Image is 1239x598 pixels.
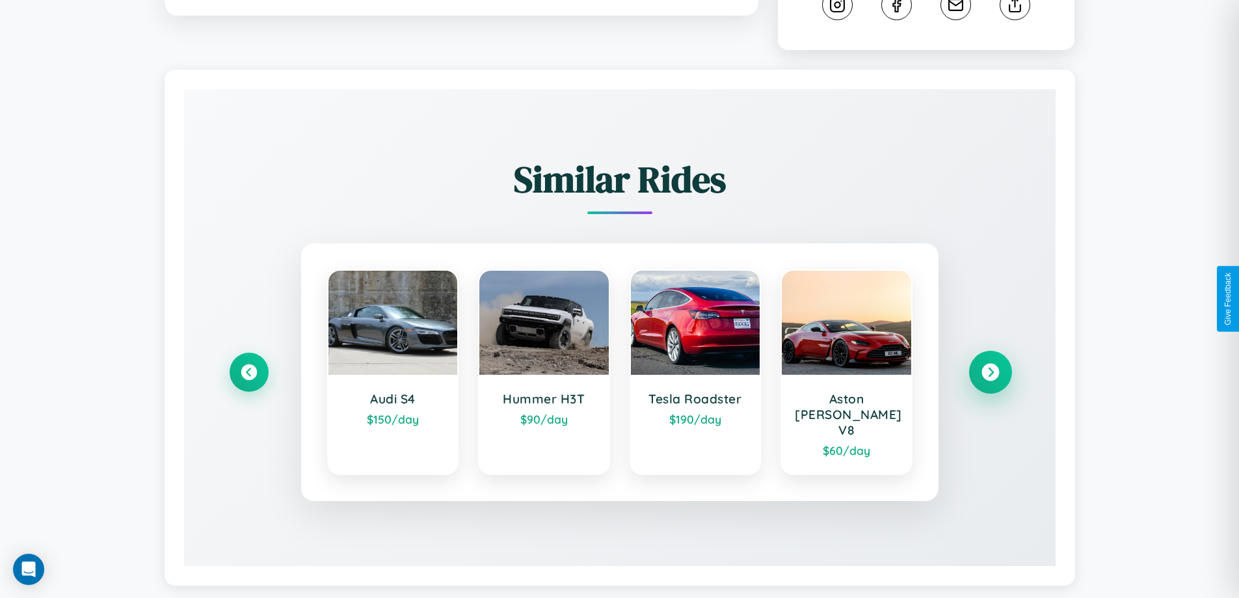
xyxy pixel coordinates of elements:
a: Aston [PERSON_NAME] V8$60/day [780,269,913,475]
div: $ 60 /day [795,443,898,457]
div: $ 90 /day [492,412,596,426]
div: Open Intercom Messenger [13,554,44,585]
h2: Similar Rides [230,154,1010,204]
a: Tesla Roadster$190/day [630,269,762,475]
div: $ 150 /day [341,412,445,426]
h3: Hummer H3T [492,391,596,407]
h3: Aston [PERSON_NAME] V8 [795,391,898,438]
h3: Audi S4 [341,391,445,407]
h3: Tesla Roadster [644,391,747,407]
div: Give Feedback [1223,273,1232,325]
a: Audi S4$150/day [327,269,459,475]
a: Hummer H3T$90/day [478,269,610,475]
div: $ 190 /day [644,412,747,426]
